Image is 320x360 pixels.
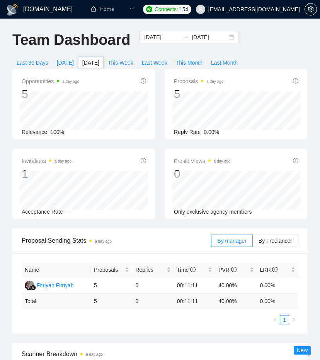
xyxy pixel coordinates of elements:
[141,78,146,84] span: info-circle
[293,78,298,84] span: info-circle
[215,294,257,309] td: 40.00 %
[257,294,298,309] td: 0.00 %
[280,315,289,324] a: 1
[53,57,78,69] button: [DATE]
[273,317,277,322] span: left
[174,166,231,181] div: 0
[22,236,211,245] span: Proposal Sending Stats
[22,166,71,181] div: 1
[259,238,292,244] span: By Freelancer
[22,87,79,101] div: 5
[132,278,174,294] td: 0
[211,58,238,67] span: Last Month
[94,266,123,274] span: Proposals
[82,58,99,67] span: [DATE]
[12,31,130,49] h1: Team Dashboard
[217,238,246,244] span: By manager
[104,57,138,69] button: This Week
[174,209,252,215] span: Only exclusive agency members
[132,294,174,309] td: 0
[22,156,71,166] span: Invitations
[57,58,74,67] span: [DATE]
[22,294,91,309] td: Total
[91,278,132,294] td: 5
[174,278,215,294] td: 00:11:11
[177,267,196,273] span: Time
[91,262,132,278] th: Proposals
[22,262,91,278] th: Name
[174,87,223,101] div: 5
[206,79,223,84] time: a day ago
[182,34,189,40] span: to
[271,315,280,324] li: Previous Page
[291,317,296,322] span: right
[95,239,112,243] time: a day ago
[22,209,63,215] span: Acceptance Rate
[132,262,174,278] th: Replies
[260,267,278,273] span: LRR
[231,267,237,272] span: info-circle
[78,57,104,69] button: [DATE]
[293,158,298,163] span: info-circle
[192,33,227,41] input: End date
[62,79,79,84] time: a day ago
[91,6,114,12] a: homeHome
[31,285,36,290] img: gigradar-bm.png
[12,57,53,69] button: Last 30 Days
[22,129,47,135] span: Relevance
[174,77,223,86] span: Proposals
[174,294,215,309] td: 00:11:11
[25,281,34,290] img: FF
[174,156,231,166] span: Profile Views
[86,352,103,357] time: a day ago
[54,159,71,163] time: a day ago
[22,349,298,359] span: Scanner Breakdown
[6,3,19,16] img: logo
[37,281,74,290] div: Fitriyah Fitriyah
[198,7,203,12] span: user
[272,267,277,272] span: info-circle
[204,129,219,135] span: 0.00%
[179,5,188,14] span: 154
[182,34,189,40] span: swap-right
[214,159,231,163] time: a day ago
[108,58,133,67] span: This Week
[146,6,152,12] img: upwork-logo.png
[172,57,207,69] button: This Month
[129,6,135,12] span: ellipsis
[176,58,203,67] span: This Month
[17,58,48,67] span: Last 30 Days
[142,58,167,67] span: Last Week
[174,129,201,135] span: Reply Rate
[297,347,308,353] span: New
[138,57,172,69] button: Last Week
[207,57,242,69] button: Last Month
[190,267,196,272] span: info-circle
[22,77,79,86] span: Opportunities
[305,3,317,15] button: setting
[135,266,165,274] span: Replies
[91,294,132,309] td: 5
[66,209,70,215] span: --
[141,158,146,163] span: info-circle
[50,129,64,135] span: 100%
[271,315,280,324] button: left
[25,282,74,288] a: FFFitriyah Fitriyah
[218,267,237,273] span: PVR
[294,334,312,352] iframe: Intercom live chat
[155,5,178,14] span: Connects:
[215,278,257,294] td: 40.00%
[289,315,298,324] button: right
[289,315,298,324] li: Next Page
[144,33,179,41] input: Start date
[305,6,317,12] a: setting
[257,278,298,294] td: 0.00%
